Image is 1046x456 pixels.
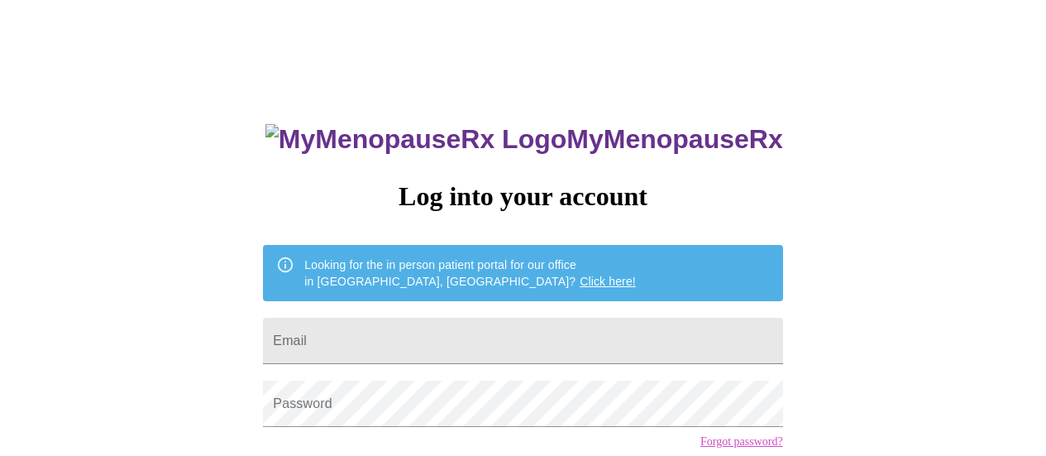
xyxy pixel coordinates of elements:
[265,124,566,155] img: MyMenopauseRx Logo
[580,275,636,288] a: Click here!
[304,250,636,296] div: Looking for the in person patient portal for our office in [GEOGRAPHIC_DATA], [GEOGRAPHIC_DATA]?
[700,435,783,449] a: Forgot password?
[265,124,783,155] h3: MyMenopauseRx
[263,181,782,212] h3: Log into your account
